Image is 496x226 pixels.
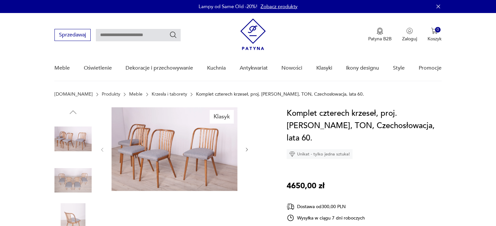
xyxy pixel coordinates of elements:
button: 0Koszyk [428,28,442,42]
h1: Komplet czterech krzeseł, proj. [PERSON_NAME], TON, Czechosłowacja, lata 60. [287,107,442,144]
img: Ikona dostawy [287,203,294,211]
a: Zobacz produkty [261,3,297,10]
a: Oświetlenie [84,56,112,81]
a: Kuchnia [207,56,226,81]
img: Ikona medalu [377,28,383,35]
button: Szukaj [169,31,177,39]
img: Ikona koszyka [431,28,438,34]
img: Zdjęcie produktu Komplet czterech krzeseł, proj. A. Suman, TON, Czechosłowacja, lata 60. [54,120,92,157]
img: Zdjęcie produktu Komplet czterech krzeseł, proj. A. Suman, TON, Czechosłowacja, lata 60. [112,107,237,191]
button: Zaloguj [402,28,417,42]
a: Style [393,56,405,81]
img: Ikonka użytkownika [406,28,413,34]
a: Klasyki [316,56,332,81]
a: Dekoracje i przechowywanie [126,56,193,81]
p: Patyna B2B [368,36,392,42]
a: Ikona medaluPatyna B2B [368,28,392,42]
a: Produkty [102,92,120,97]
p: Zaloguj [402,36,417,42]
a: Ikony designu [346,56,379,81]
a: [DOMAIN_NAME] [54,92,93,97]
a: Krzesła i taborety [152,92,187,97]
p: Komplet czterech krzeseł, proj. [PERSON_NAME], TON, Czechosłowacja, lata 60. [196,92,364,97]
p: Koszyk [428,36,442,42]
img: Zdjęcie produktu Komplet czterech krzeseł, proj. A. Suman, TON, Czechosłowacja, lata 60. [54,162,92,199]
img: Patyna - sklep z meblami i dekoracjami vintage [240,19,266,50]
div: Wysyłka w ciągu 7 dni roboczych [287,214,365,222]
img: Ikona diamentu [289,151,295,157]
a: Antykwariat [240,56,268,81]
a: Meble [129,92,143,97]
p: Lampy od Same Old -20%! [199,3,257,10]
a: Nowości [281,56,302,81]
button: Sprzedawaj [54,29,91,41]
div: Klasyk [210,110,234,124]
a: Meble [54,56,70,81]
a: Promocje [419,56,442,81]
div: Dostawa od 300,00 PLN [287,203,365,211]
div: Unikat - tylko jedna sztuka! [287,149,353,159]
p: 4650,00 zł [287,180,324,192]
a: Sprzedawaj [54,33,91,38]
button: Patyna B2B [368,28,392,42]
div: 0 [435,27,441,33]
